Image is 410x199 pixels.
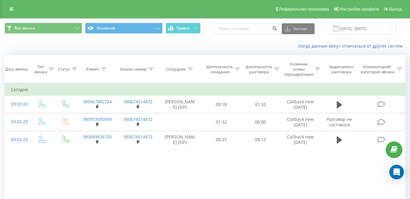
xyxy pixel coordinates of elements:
button: Основной [85,23,163,34]
div: Тип звонка [34,64,47,75]
td: Сегодня [5,84,405,96]
a: 380674514472 [123,99,153,104]
div: 09:03:43 [11,98,24,110]
input: Поиск по номеру [214,23,279,34]
span: График [177,26,190,30]
a: 380674514472 [123,134,153,140]
a: 380967482724 [83,99,112,104]
div: 09:02:25 [11,134,24,146]
span: Выход [389,7,402,12]
td: Callback new [DATE] [280,96,321,113]
span: Настройки профиля [339,7,379,12]
div: Бизнес номер [120,67,147,72]
div: 09:02:29 [11,116,24,128]
a: 380933000094 [83,116,112,122]
div: Клиент [86,67,99,72]
td: Callback new [DATE] [280,113,321,131]
span: Все звонки [15,26,35,31]
div: Сотрудник [166,67,186,72]
div: Статус [58,67,70,72]
a: 380689826105 [83,134,112,140]
button: Все звонки [5,23,82,34]
div: Дата звонка [5,67,28,72]
div: Open Intercom Messenger [389,165,404,179]
a: 380674514472 [123,116,153,122]
td: 00:18 [202,96,241,113]
td: 01:32 [202,113,241,131]
td: 00:25 [202,131,241,148]
td: 01:32 [241,96,280,113]
div: Комментарий/категория звонка [360,64,395,75]
div: Название схемы переадресации [284,61,313,77]
td: [PERSON_NAME] (SIP) [158,131,202,148]
button: Экспорт [282,23,315,34]
button: График [166,23,201,34]
td: 00:12 [241,131,280,148]
div: Длительность разговора [246,64,272,75]
div: Аудиозапись разговора [326,64,357,75]
div: Длительность ожидания [206,64,233,75]
td: [PERSON_NAME] (SIP) [158,96,202,113]
td: Callback new [DATE] [280,131,321,148]
td: 00:00 [241,113,280,131]
span: Разговор не состоялся [327,116,352,128]
a: Когда данные могут отличаться от других систем [298,43,405,49]
span: Реферальная программа [279,7,329,12]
